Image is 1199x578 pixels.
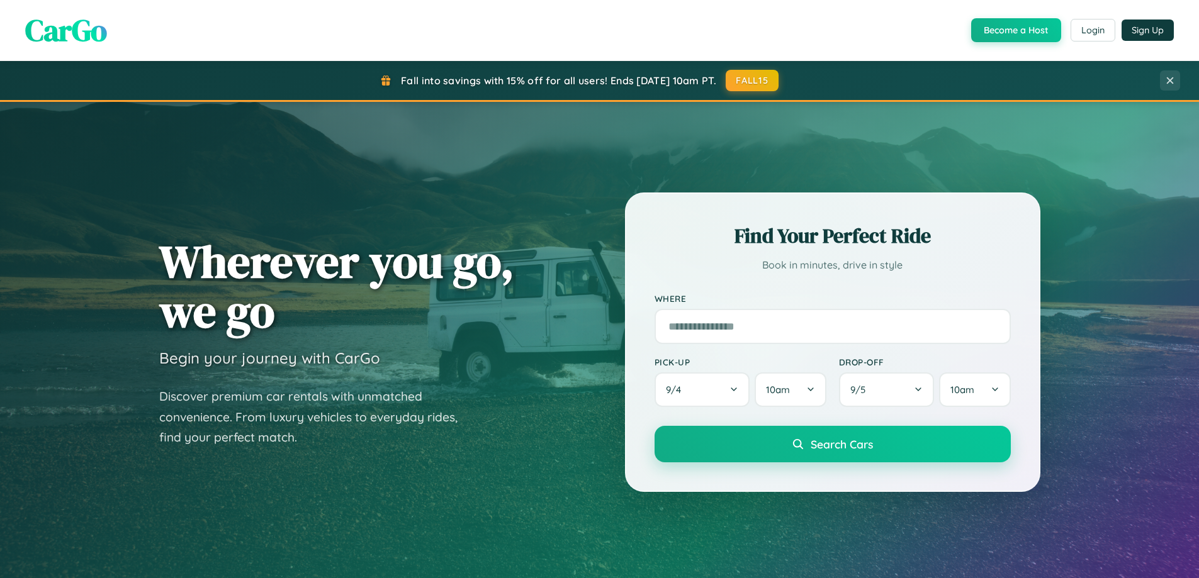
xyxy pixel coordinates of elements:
[1071,19,1115,42] button: Login
[159,386,474,448] p: Discover premium car rentals with unmatched convenience. From luxury vehicles to everyday rides, ...
[766,384,790,396] span: 10am
[401,74,716,87] span: Fall into savings with 15% off for all users! Ends [DATE] 10am PT.
[726,70,779,91] button: FALL15
[850,384,872,396] span: 9 / 5
[666,384,687,396] span: 9 / 4
[939,372,1010,407] button: 10am
[655,357,826,367] label: Pick-up
[159,348,380,367] h3: Begin your journey with CarGo
[655,293,1011,304] label: Where
[950,384,974,396] span: 10am
[755,372,826,407] button: 10am
[655,426,1011,462] button: Search Cars
[655,372,750,407] button: 9/4
[655,256,1011,274] p: Book in minutes, drive in style
[655,222,1011,250] h2: Find Your Perfect Ride
[839,372,935,407] button: 9/5
[811,437,873,451] span: Search Cars
[25,9,107,51] span: CarGo
[159,236,514,336] h1: Wherever you go, we go
[839,357,1011,367] label: Drop-off
[971,18,1061,42] button: Become a Host
[1122,19,1174,41] button: Sign Up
